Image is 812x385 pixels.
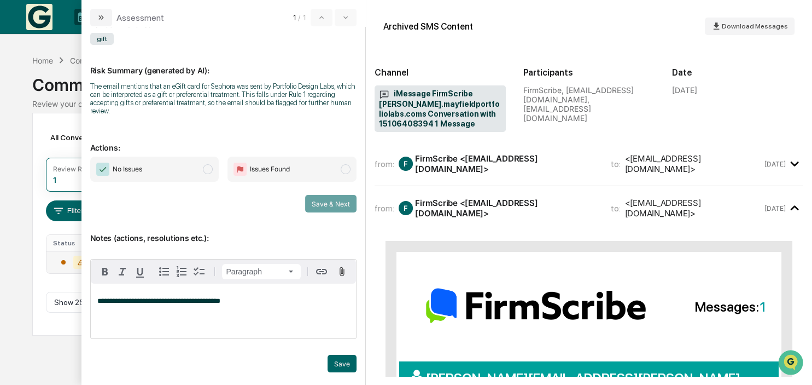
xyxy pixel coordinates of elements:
time: Monday, September 8, 2025 at 12:00:09 PM [764,160,786,168]
div: We're available if you need us! [37,95,138,104]
span: Attestations [90,138,136,149]
iframe: Open customer support [777,349,807,378]
span: to: [610,203,620,214]
span: from: [375,203,394,214]
button: Bold [96,263,114,280]
span: No Issues [113,164,142,175]
div: 🖐️ [11,139,20,148]
span: gift [90,33,114,45]
div: Home [32,56,53,65]
p: Risk Summary (generated by AI): [90,53,357,75]
time: Monday, September 8, 2025 at 12:00:09 PM [764,204,786,212]
th: Status [46,235,103,251]
span: Pylon [109,186,132,194]
img: logo [26,4,52,30]
span: iMessage FirmScribe [PERSON_NAME].mayfieldportfoliolabs.coms Conversation with 15106408394 1 Message [379,89,501,129]
h2: Participants [523,67,655,78]
span: Data Lookup [22,159,69,170]
div: FirmScribe, [EMAIL_ADDRESS][DOMAIN_NAME], [EMAIL_ADDRESS][DOMAIN_NAME] [523,85,655,123]
span: 1 [293,13,296,22]
div: <[EMAIL_ADDRESS][DOMAIN_NAME]> [624,198,762,219]
div: [DATE] [672,85,697,95]
div: Communications Archive [70,56,159,65]
div: FirmScribe <[EMAIL_ADDRESS][DOMAIN_NAME]> [415,198,597,219]
div: Review Required [53,165,106,173]
img: Flag [233,163,247,176]
div: 🔎 [11,160,20,169]
span: Download Messages [722,22,788,30]
a: 🗄️Attestations [75,134,140,153]
div: 🗄️ [79,139,88,148]
span: 1 [760,299,766,315]
div: F [399,157,413,171]
button: Block type [222,264,301,279]
a: 🖐️Preclearance [7,134,75,153]
div: Review your communication records across channels [32,99,779,108]
div: 1 [53,175,56,185]
button: Start new chat [186,87,199,100]
div: Archived SMS Content [383,21,473,32]
div: <[EMAIL_ADDRESS][DOMAIN_NAME]> [624,153,762,174]
span: from: [375,159,394,169]
p: Actions: [90,130,357,152]
div: The email mentions that an eGift card for Sephora was sent by Portfolio Design Labs, which can be... [90,82,357,115]
h2: Channel [375,67,506,78]
img: Checkmark [96,163,109,176]
div: F [399,201,413,215]
div: Assessment [116,13,164,23]
span: / 1 [298,13,308,22]
h2: Date [672,67,803,78]
div: Communications Archive [32,66,779,95]
img: user_icon.png [410,370,426,383]
a: 🔎Data Lookup [7,154,73,174]
span: to: [610,159,620,169]
span: Messages: [662,299,766,315]
button: Underline [131,263,149,280]
img: 1746055101610-c473b297-6a78-478c-a979-82029cc54cd1 [11,84,31,104]
button: Download Messages [705,18,795,35]
img: logo-email.png [412,275,659,336]
a: Powered byPylon [77,185,132,194]
div: FirmScribe <[EMAIL_ADDRESS][DOMAIN_NAME]> [415,153,597,174]
button: Attach files [332,265,352,279]
div: All Conversations [46,129,128,146]
button: Filters [46,200,94,221]
p: Notes (actions, resolutions etc.): [90,220,357,243]
div: Start new chat [37,84,179,95]
span: Issues Found [250,164,290,175]
button: Save [328,355,357,372]
p: How can we help? [11,23,199,41]
button: Save & Next [305,195,357,212]
button: Italic [114,263,131,280]
span: Preclearance [22,138,71,149]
